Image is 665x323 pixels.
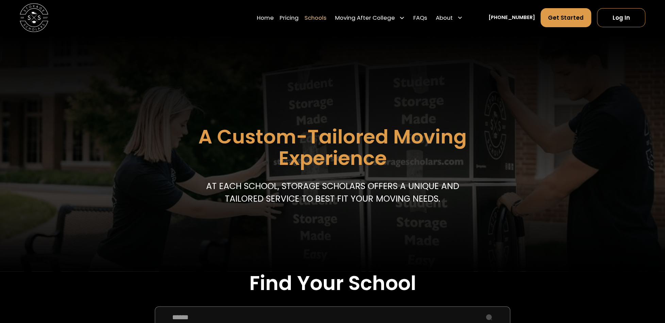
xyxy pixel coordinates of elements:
[20,3,48,32] img: Storage Scholars main logo
[203,180,462,205] p: At each school, storage scholars offers a unique and tailored service to best fit your Moving needs.
[488,14,535,21] a: [PHONE_NUMBER]
[257,8,274,28] a: Home
[433,8,466,28] div: About
[413,8,427,28] a: FAQs
[436,14,453,22] div: About
[162,126,503,169] h1: A Custom-Tailored Moving Experience
[77,271,588,295] h2: Find Your School
[304,8,327,28] a: Schools
[335,14,395,22] div: Moving After College
[597,8,645,27] a: Log In
[280,8,299,28] a: Pricing
[20,3,48,32] a: home
[541,8,591,27] a: Get Started
[332,8,408,28] div: Moving After College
